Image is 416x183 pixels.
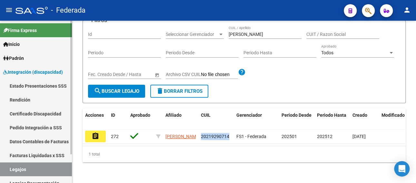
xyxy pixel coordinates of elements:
span: [DATE] [352,134,366,139]
input: Fecha fin [117,72,149,77]
span: ID [111,113,115,118]
mat-icon: assignment [92,132,99,140]
button: Open calendar [154,71,160,78]
div: 1 total [83,146,406,162]
span: Periodo Hasta [317,113,346,118]
mat-icon: menu [5,6,13,14]
span: Inicio [3,41,20,48]
datatable-header-cell: Periodo Desde [279,108,314,130]
datatable-header-cell: Modificado [379,108,408,130]
mat-icon: help [238,68,246,76]
span: Borrar Filtros [156,88,203,94]
span: Padrón [3,55,24,62]
input: Fecha inicio [88,72,112,77]
span: Gerenciador [236,113,262,118]
mat-icon: search [94,87,102,95]
span: Archivo CSV CUIL [166,72,201,77]
datatable-header-cell: Acciones [83,108,108,130]
span: 272 [111,134,119,139]
div: Open Intercom Messenger [394,161,410,177]
span: 202501 [282,134,297,139]
datatable-header-cell: Gerenciador [234,108,279,130]
span: Periodo Desde [282,113,312,118]
span: Afiliado [165,113,182,118]
input: Archivo CSV CUIL [201,72,238,78]
span: Aprobado [130,113,150,118]
datatable-header-cell: Afiliado [163,108,198,130]
button: Borrar Filtros [150,85,208,98]
span: Seleccionar Gerenciador [166,32,218,37]
span: Integración (discapacidad) [3,69,63,76]
datatable-header-cell: CUIL [198,108,234,130]
span: CUIL [201,113,211,118]
span: Creado [352,113,367,118]
datatable-header-cell: Periodo Hasta [314,108,350,130]
mat-icon: person [403,6,411,14]
span: Modificado [381,113,405,118]
span: Firma Express [3,27,37,34]
span: 20219290714 [201,134,229,139]
span: Acciones [85,113,104,118]
datatable-header-cell: Aprobado [128,108,154,130]
datatable-header-cell: Creado [350,108,379,130]
button: Buscar Legajo [88,85,145,98]
span: [PERSON_NAME] [165,134,200,139]
span: FS1 - Federada [236,134,266,139]
datatable-header-cell: ID [108,108,128,130]
span: Todos [321,50,333,55]
span: 202512 [317,134,332,139]
span: - Federada [51,3,85,17]
mat-icon: delete [156,87,164,95]
span: Buscar Legajo [94,88,139,94]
